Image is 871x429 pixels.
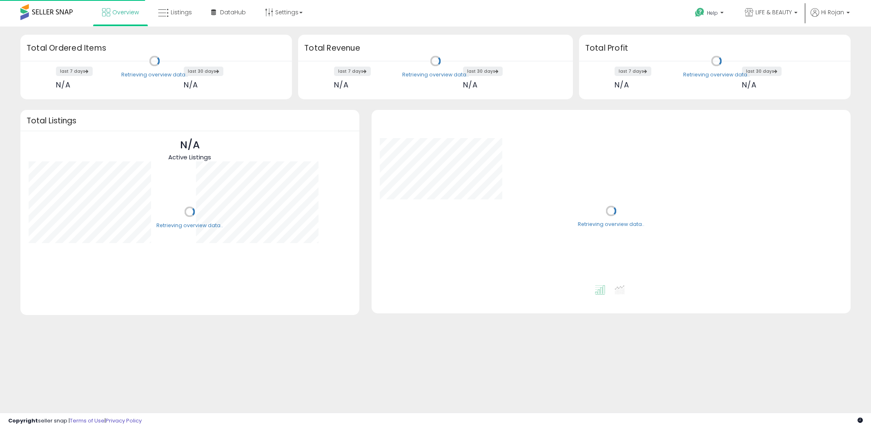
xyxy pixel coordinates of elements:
[402,71,469,78] div: Retrieving overview data..
[171,8,192,16] span: Listings
[707,9,718,16] span: Help
[821,8,844,16] span: Hi Rojan
[811,8,850,27] a: Hi Rojan
[683,71,750,78] div: Retrieving overview data..
[688,1,732,27] a: Help
[156,222,223,229] div: Retrieving overview data..
[695,7,705,18] i: Get Help
[755,8,792,16] span: LIFE & BEAUTY
[578,221,644,228] div: Retrieving overview data..
[121,71,188,78] div: Retrieving overview data..
[220,8,246,16] span: DataHub
[112,8,139,16] span: Overview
